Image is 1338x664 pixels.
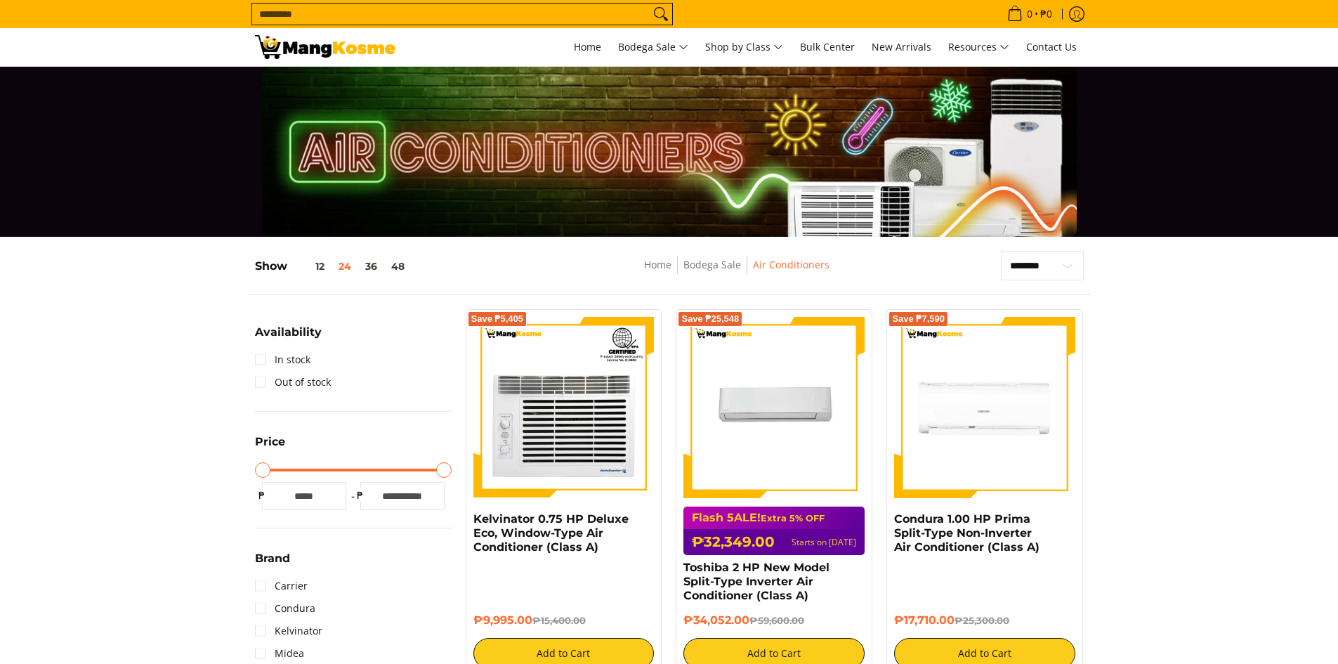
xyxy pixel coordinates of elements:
span: ₱ [255,488,269,502]
a: Shop by Class [698,28,790,66]
a: Contact Us [1019,28,1084,66]
button: 12 [287,261,332,272]
a: Condura 1.00 HP Prima Split-Type Non-Inverter Air Conditioner (Class A) [894,512,1039,554]
a: Resources [941,28,1016,66]
a: In stock [255,349,310,371]
a: Bodega Sale [611,28,695,66]
span: Availability [255,327,322,338]
del: ₱59,600.00 [749,615,804,626]
span: Save ₱25,548 [681,315,739,323]
img: Bodega Sale Aircon l Mang Kosme: Home Appliances Warehouse Sale [255,35,395,59]
img: Condura 1.00 HP Prima Split-Type Non-Inverter Air Conditioner (Class A) [894,317,1075,498]
h6: ₱17,710.00 [894,613,1075,627]
nav: Main Menu [409,28,1084,66]
a: Bulk Center [793,28,862,66]
h6: ₱34,052.00 [683,613,865,627]
a: Kelvinator [255,620,322,642]
del: ₱25,300.00 [955,615,1009,626]
h6: ₱9,995.00 [473,613,655,627]
a: New Arrivals [865,28,938,66]
span: Resources [948,39,1009,56]
span: Bulk Center [800,40,855,53]
span: Save ₱7,590 [892,315,945,323]
span: Home [574,40,601,53]
span: ₱0 [1038,9,1054,19]
button: 36 [358,261,384,272]
a: Toshiba 2 HP New Model Split-Type Inverter Air Conditioner (Class A) [683,561,829,602]
a: Condura [255,597,315,620]
a: Home [567,28,608,66]
span: ₱ [353,488,367,502]
span: 0 [1025,9,1035,19]
a: Out of stock [255,371,331,393]
span: Save ₱5,405 [471,315,524,323]
span: Contact Us [1026,40,1077,53]
button: Search [650,4,672,25]
summary: Open [255,436,285,458]
nav: Breadcrumbs [541,256,931,288]
span: Bodega Sale [618,39,688,56]
summary: Open [255,327,322,349]
img: Toshiba 2 HP New Model Split-Type Inverter Air Conditioner (Class A) [683,317,865,498]
a: Kelvinator 0.75 HP Deluxe Eco, Window-Type Air Conditioner (Class A) [473,512,629,554]
span: • [1003,6,1056,22]
button: 24 [332,261,358,272]
button: 48 [384,261,412,272]
a: Bodega Sale [683,258,741,271]
span: New Arrivals [872,40,931,53]
h5: Show [255,259,412,273]
del: ₱15,400.00 [532,615,586,626]
span: Price [255,436,285,448]
a: Air Conditioners [753,258,829,271]
a: Home [644,258,671,271]
span: Shop by Class [705,39,783,56]
span: Brand [255,553,290,564]
summary: Open [255,553,290,575]
a: Carrier [255,575,308,597]
img: Kelvinator 0.75 HP Deluxe Eco, Window-Type Air Conditioner (Class A) [473,317,655,498]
